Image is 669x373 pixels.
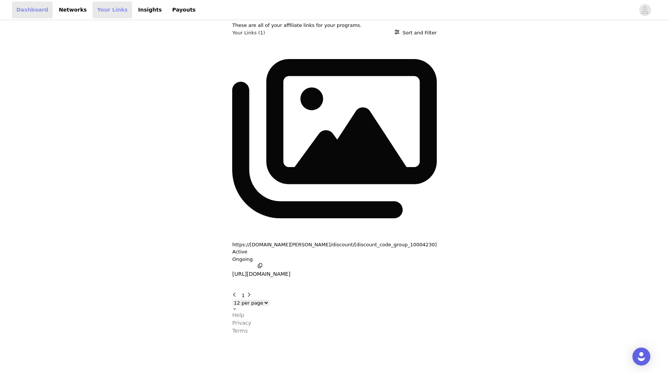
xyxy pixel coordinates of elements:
a: Insights [134,1,166,18]
a: Dashboard [12,1,53,18]
a: Networks [54,1,91,18]
button: Sort and Filter [395,29,437,37]
a: Payouts [168,1,200,18]
p: [URL][DOMAIN_NAME] [232,270,290,278]
a: Privacy [232,319,437,327]
p: These are all of your affiliate links for your programs. [232,22,437,29]
div: Open Intercom Messenger [632,348,650,366]
button: Go to previous page [232,292,240,299]
button: Go To Page 1 [242,292,245,299]
p: Privacy [232,319,251,327]
a: Help [232,311,437,319]
button: Go to next page [246,292,254,299]
h3: Your Links (1) [232,29,265,37]
div: avatar [641,4,648,16]
p: Active [232,248,247,256]
button: [URL][DOMAIN_NAME] [232,263,290,278]
button: https://[DOMAIN_NAME][PERSON_NAME]/discount/[discount_code_group_10004230] [232,241,437,249]
p: Terms [232,327,248,335]
a: Terms [232,327,437,335]
p: Ongoing [232,256,437,263]
a: Your Links [93,1,132,18]
p: Help [232,311,244,319]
